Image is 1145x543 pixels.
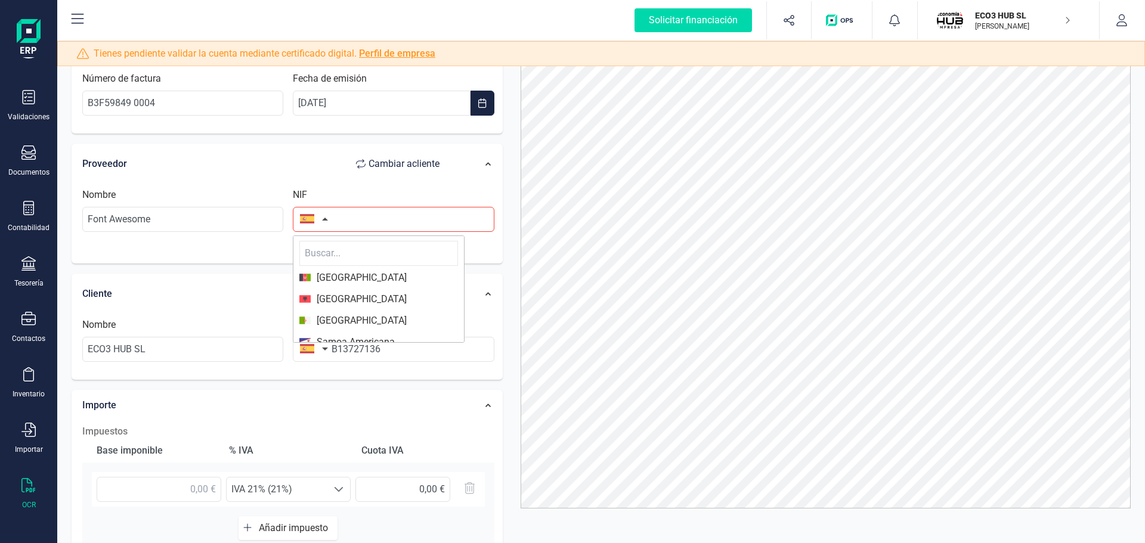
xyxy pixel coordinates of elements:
[82,399,116,411] span: Importe
[92,439,219,463] div: Base imponible
[826,14,858,26] img: Logo de OPS
[13,389,45,399] div: Inventario
[82,72,161,86] label: Número de factura
[14,278,44,288] div: Tesorería
[259,522,333,533] span: Añadir impuesto
[17,19,41,57] img: Logo Finanedi
[635,8,752,32] div: Solicitar financiación
[311,314,407,328] span: [GEOGRAPHIC_DATA]
[359,48,435,59] a: Perfil de empresa
[82,188,116,202] label: Nombre
[15,445,43,454] div: Importar
[97,477,221,502] input: 0,00 €
[82,282,451,306] div: Cliente
[311,292,407,306] span: [GEOGRAPHIC_DATA]
[357,439,484,463] div: Cuota IVA
[293,234,494,246] small: El nif está vacío.
[94,46,435,61] span: Tienes pendiente validar la cuenta mediante certificado digital.
[932,1,1085,39] button: ECECO3 HUB SL[PERSON_NAME]
[311,271,407,285] span: [GEOGRAPHIC_DATA]
[975,10,1070,21] p: ECO3 HUB SL
[227,477,327,501] span: IVA 21% (21%)
[620,1,766,39] button: Solicitar financiación
[12,334,45,343] div: Contactos
[975,21,1070,31] p: [PERSON_NAME]
[22,500,36,510] div: OCR
[355,477,450,502] input: 0,00 €
[82,152,451,176] div: Proveedor
[293,188,307,202] label: NIF
[224,439,352,463] div: % IVA
[239,516,338,540] button: Añadir impuesto
[8,112,49,122] div: Validaciones
[937,7,963,33] img: EC
[819,1,865,39] button: Logo de OPS
[82,318,116,332] label: Nombre
[8,223,49,232] div: Contabilidad
[82,424,494,439] h2: Impuestos
[293,72,367,86] label: Fecha de emisión
[311,335,395,349] span: Samoa Americana
[8,167,49,177] div: Documentos
[344,152,451,176] button: Cambiar acliente
[299,241,458,266] input: Buscar...
[369,157,440,171] span: Cambiar a cliente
